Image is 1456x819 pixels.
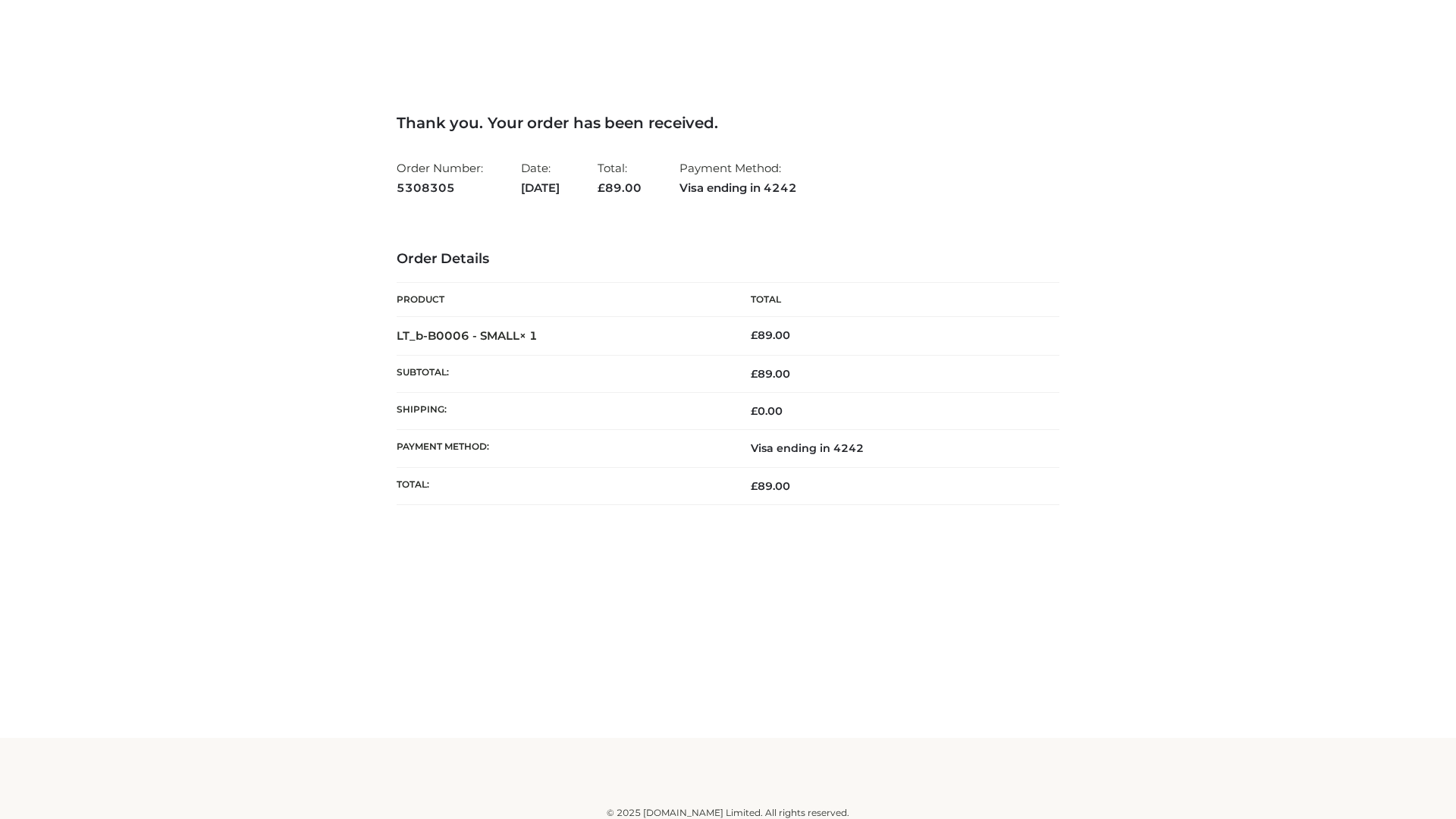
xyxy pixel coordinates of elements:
th: Product [397,283,728,317]
li: Order Number: [397,155,483,201]
span: £ [751,367,758,381]
strong: × 1 [519,328,538,343]
span: 89.00 [751,479,790,493]
h3: Thank you. Your order has been received. [397,114,1059,132]
strong: Visa ending in 4242 [679,178,797,198]
span: £ [751,404,758,418]
span: £ [751,479,758,493]
li: Payment Method: [679,155,797,201]
th: Payment method: [397,430,728,467]
span: £ [598,180,605,195]
span: £ [751,328,758,342]
th: Shipping: [397,393,728,430]
h3: Order Details [397,251,1059,268]
td: Visa ending in 4242 [728,430,1059,467]
bdi: 0.00 [751,404,783,418]
span: 89.00 [751,367,790,381]
bdi: 89.00 [751,328,790,342]
strong: 5308305 [397,178,483,198]
strong: [DATE] [521,178,560,198]
strong: LT_b-B0006 - SMALL [397,328,538,343]
li: Date: [521,155,560,201]
th: Total [728,283,1059,317]
li: Total: [598,155,642,201]
span: 89.00 [598,180,642,195]
th: Subtotal: [397,355,728,392]
th: Total: [397,467,728,504]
